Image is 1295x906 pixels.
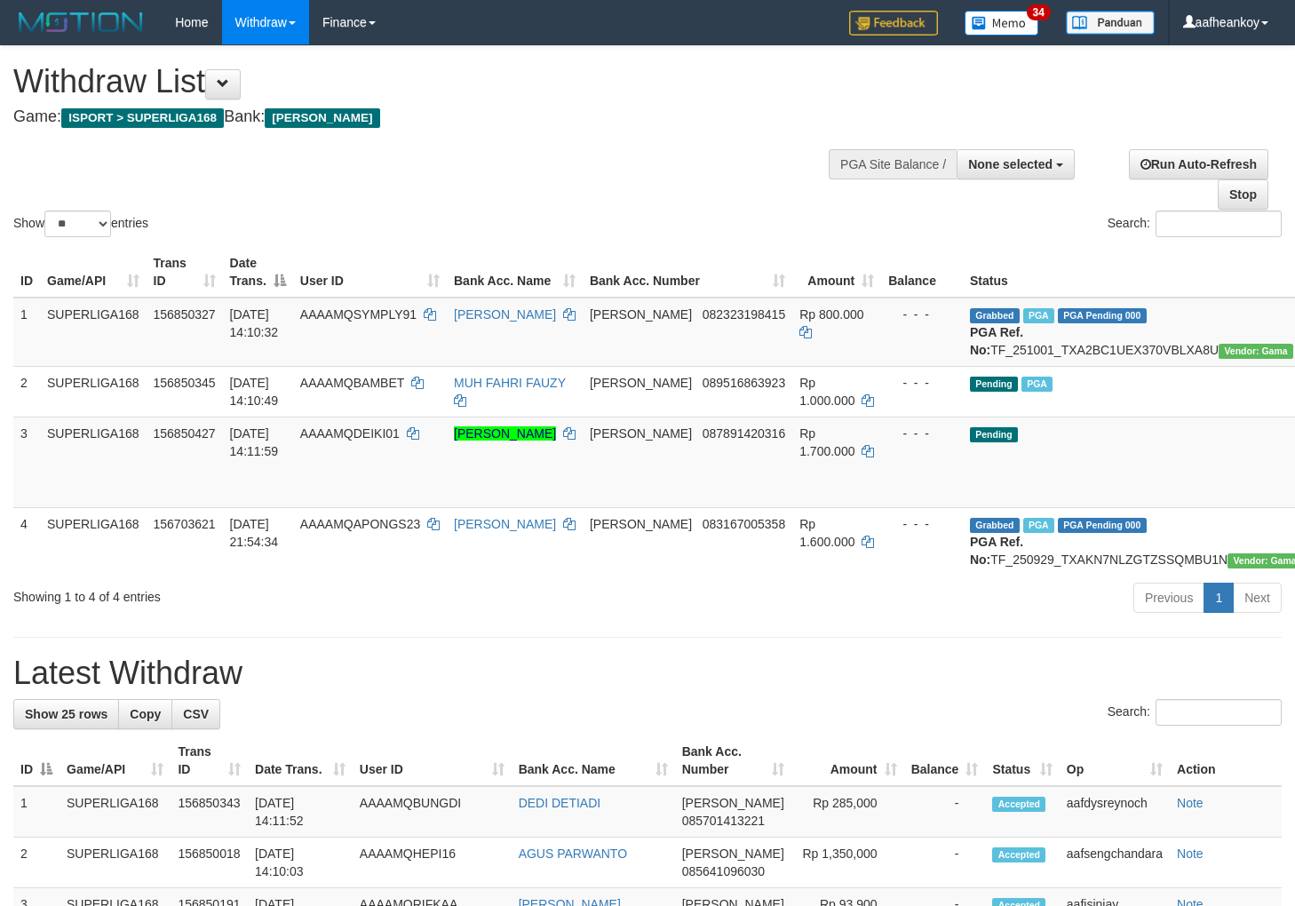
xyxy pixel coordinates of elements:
[13,417,40,507] td: 3
[447,247,583,298] th: Bank Acc. Name: activate to sort column ascending
[1066,11,1155,35] img: panduan.png
[183,707,209,721] span: CSV
[353,838,512,888] td: AAAAMQHEPI16
[1129,149,1268,179] a: Run Auto-Refresh
[1156,211,1282,237] input: Search:
[13,581,527,606] div: Showing 1 to 4 of 4 entries
[13,366,40,417] td: 2
[1170,735,1282,786] th: Action
[40,298,147,367] td: SUPERLIGA168
[248,786,353,838] td: [DATE] 14:11:52
[154,426,216,441] span: 156850427
[13,735,60,786] th: ID: activate to sort column descending
[61,108,224,128] span: ISPORT > SUPERLIGA168
[682,864,765,878] span: Copy 085641096030 to clipboard
[13,507,40,576] td: 4
[1021,377,1053,392] span: Marked by aafsengchandara
[248,838,353,888] td: [DATE] 14:10:03
[230,517,279,549] span: [DATE] 21:54:34
[171,786,248,838] td: 156850343
[965,11,1039,36] img: Button%20Memo.svg
[590,376,692,390] span: [PERSON_NAME]
[223,247,293,298] th: Date Trans.: activate to sort column descending
[40,417,147,507] td: SUPERLIGA168
[791,786,904,838] td: Rp 285,000
[799,376,854,408] span: Rp 1.000.000
[703,426,785,441] span: Copy 087891420316 to clipboard
[130,707,161,721] span: Copy
[957,149,1075,179] button: None selected
[799,426,854,458] span: Rp 1.700.000
[985,735,1059,786] th: Status: activate to sort column ascending
[904,838,986,888] td: -
[154,517,216,531] span: 156703621
[1177,846,1204,861] a: Note
[300,426,400,441] span: AAAAMQDEIKI01
[791,838,904,888] td: Rp 1,350,000
[300,517,420,531] span: AAAAMQAPONGS23
[154,307,216,322] span: 156850327
[1060,838,1170,888] td: aafsengchandara
[118,699,172,729] a: Copy
[682,814,765,828] span: Copy 085701413221 to clipboard
[154,376,216,390] span: 156850345
[992,797,1045,812] span: Accepted
[703,307,785,322] span: Copy 082323198415 to clipboard
[703,517,785,531] span: Copy 083167005358 to clipboard
[512,735,675,786] th: Bank Acc. Name: activate to sort column ascending
[171,735,248,786] th: Trans ID: activate to sort column ascending
[992,847,1045,862] span: Accepted
[792,247,881,298] th: Amount: activate to sort column ascending
[40,507,147,576] td: SUPERLIGA168
[147,247,223,298] th: Trans ID: activate to sort column ascending
[13,108,846,126] h4: Game: Bank:
[1219,344,1293,359] span: Vendor URL: https://trx31.1velocity.biz
[230,376,279,408] span: [DATE] 14:10:49
[13,298,40,367] td: 1
[1023,518,1054,533] span: Marked by aafchhiseyha
[970,535,1023,567] b: PGA Ref. No:
[13,64,846,99] h1: Withdraw List
[1156,699,1282,726] input: Search:
[454,517,556,531] a: [PERSON_NAME]
[1108,211,1282,237] label: Search:
[171,838,248,888] td: 156850018
[888,306,956,323] div: - - -
[13,247,40,298] th: ID
[968,157,1053,171] span: None selected
[519,846,627,861] a: AGUS PARWANTO
[675,735,791,786] th: Bank Acc. Number: activate to sort column ascending
[25,707,107,721] span: Show 25 rows
[1060,786,1170,838] td: aafdysreynoch
[519,796,601,810] a: DEDI DETIADI
[13,9,148,36] img: MOTION_logo.png
[353,786,512,838] td: AAAAMQBUNGDI
[40,366,147,417] td: SUPERLIGA168
[293,247,447,298] th: User ID: activate to sort column ascending
[300,376,404,390] span: AAAAMQBAMBET
[703,376,785,390] span: Copy 089516863923 to clipboard
[682,846,784,861] span: [PERSON_NAME]
[970,308,1020,323] span: Grabbed
[230,426,279,458] span: [DATE] 14:11:59
[888,425,956,442] div: - - -
[454,376,566,390] a: MUH FAHRI FAUZY
[791,735,904,786] th: Amount: activate to sort column ascending
[1060,735,1170,786] th: Op: activate to sort column ascending
[1058,518,1147,533] span: PGA Pending
[799,307,863,322] span: Rp 800.000
[888,515,956,533] div: - - -
[44,211,111,237] select: Showentries
[265,108,379,128] span: [PERSON_NAME]
[1023,308,1054,323] span: Marked by aafsengchandara
[1177,796,1204,810] a: Note
[590,517,692,531] span: [PERSON_NAME]
[1027,4,1051,20] span: 34
[829,149,957,179] div: PGA Site Balance /
[970,518,1020,533] span: Grabbed
[13,699,119,729] a: Show 25 rows
[60,735,171,786] th: Game/API: activate to sort column ascending
[40,247,147,298] th: Game/API: activate to sort column ascending
[970,427,1018,442] span: Pending
[590,307,692,322] span: [PERSON_NAME]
